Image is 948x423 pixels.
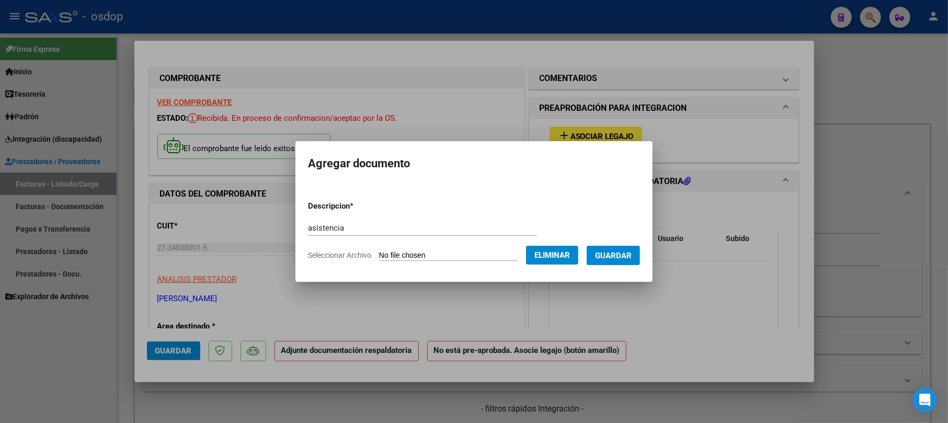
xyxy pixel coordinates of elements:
[308,251,371,259] span: Seleccionar Archivo
[308,200,408,212] p: Descripcion
[912,387,938,413] div: Open Intercom Messenger
[308,154,640,174] h2: Agregar documento
[587,246,640,265] button: Guardar
[526,246,578,265] button: Eliminar
[534,250,570,260] span: Eliminar
[595,251,632,260] span: Guardar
